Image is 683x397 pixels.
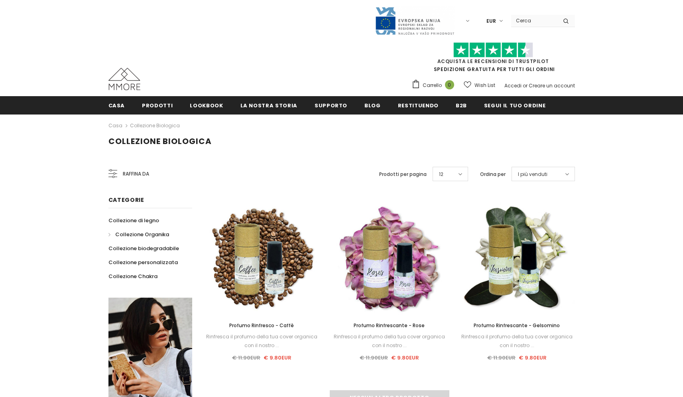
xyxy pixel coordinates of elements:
[456,102,467,109] span: B2B
[529,82,575,89] a: Creare un account
[108,196,144,204] span: Categorie
[264,354,291,361] span: € 9.80EUR
[108,255,178,269] a: Collezione personalizzata
[354,322,425,329] span: Profumo Rinfrescante - Rose
[108,269,157,283] a: Collezione Chakra
[439,170,443,178] span: 12
[360,354,388,361] span: € 11.90EUR
[108,217,159,224] span: Collezione di legno
[486,17,496,25] span: EUR
[142,102,173,109] span: Prodotti
[364,102,381,109] span: Blog
[315,102,347,109] span: supporto
[108,136,212,147] span: Collezione biologica
[108,96,125,114] a: Casa
[518,170,547,178] span: I più venduti
[204,321,320,330] a: Profumo Rinfresco - Caffè
[364,96,381,114] a: Blog
[445,80,454,89] span: 0
[331,332,447,350] div: Rinfresca il profumo della tua cover organica con il nostro ...
[123,170,149,178] span: Raffina da
[108,102,125,109] span: Casa
[108,227,169,241] a: Collezione Organika
[519,354,547,361] span: € 9.80EUR
[240,96,297,114] a: La nostra storia
[456,96,467,114] a: B2B
[229,322,294,329] span: Profumo Rinfresco - Caffè
[484,102,545,109] span: Segui il tuo ordine
[190,96,223,114] a: Lookbook
[375,6,455,36] img: Javni Razpis
[484,96,545,114] a: Segui il tuo ordine
[108,259,178,266] span: Collezione personalizzata
[437,58,549,65] a: Acquista le recensioni di TrustPilot
[398,102,439,109] span: Restituendo
[108,241,179,255] a: Collezione biodegradabile
[204,332,320,350] div: Rinfresca il profumo della tua cover organica con il nostro ...
[331,321,447,330] a: Profumo Rinfrescante - Rose
[375,17,455,24] a: Javni Razpis
[459,321,575,330] a: Profumo Rinfrescante - Gelsomino
[108,273,157,280] span: Collezione Chakra
[423,81,442,89] span: Carrello
[108,121,122,130] a: Casa
[315,96,347,114] a: supporto
[453,42,533,58] img: Fidati di Pilot Stars
[190,102,223,109] span: Lookbook
[240,102,297,109] span: La nostra storia
[480,170,506,178] label: Ordina per
[474,322,560,329] span: Profumo Rinfrescante - Gelsomino
[398,96,439,114] a: Restituendo
[379,170,427,178] label: Prodotti per pagina
[142,96,173,114] a: Prodotti
[504,82,522,89] a: Accedi
[474,81,495,89] span: Wish List
[108,213,159,227] a: Collezione di legno
[411,46,575,73] span: SPEDIZIONE GRATUITA PER TUTTI GLI ORDINI
[232,354,260,361] span: € 11.90EUR
[523,82,528,89] span: or
[108,245,179,252] span: Collezione biodegradabile
[115,231,169,238] span: Collezione Organika
[464,78,495,92] a: Wish List
[108,68,140,90] img: Casi MMORE
[130,122,180,129] a: Collezione biologica
[411,79,458,91] a: Carrello 0
[391,354,419,361] span: € 9.80EUR
[459,332,575,350] div: Rinfresca il profumo della tua cover organica con il nostro ...
[487,354,516,361] span: € 11.90EUR
[511,15,557,26] input: Search Site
